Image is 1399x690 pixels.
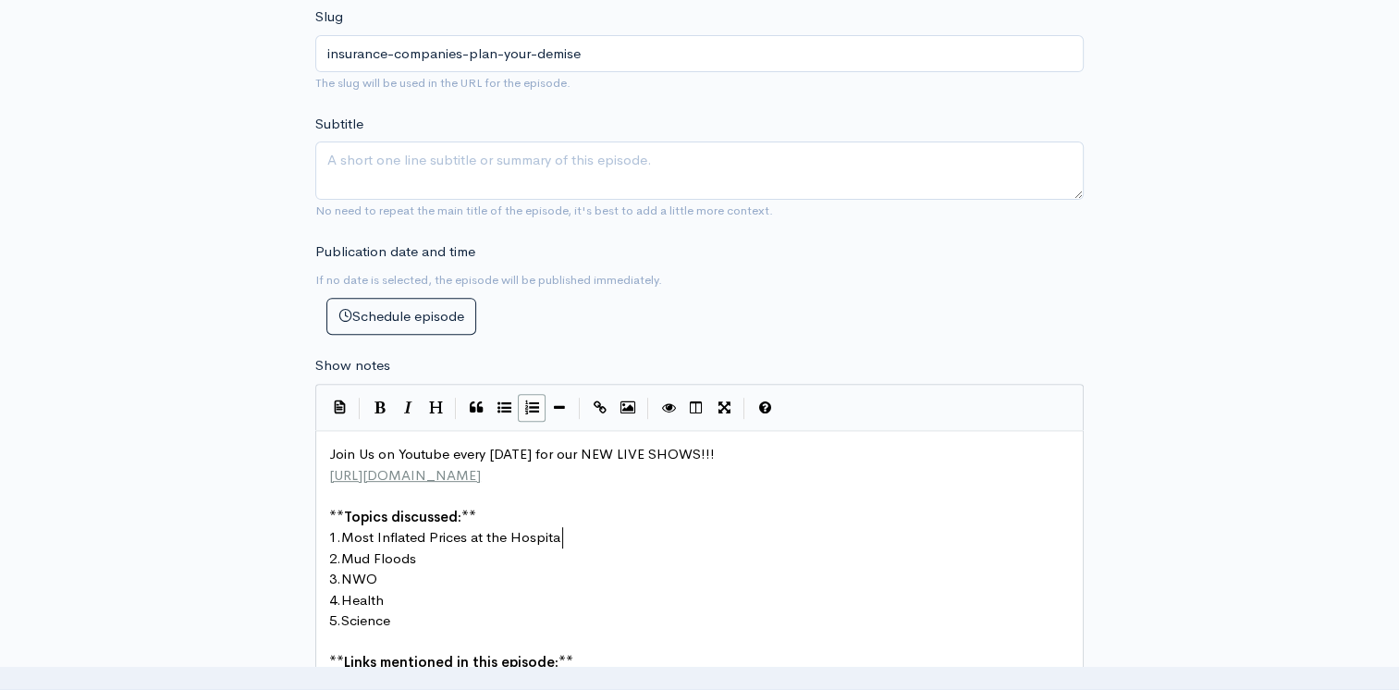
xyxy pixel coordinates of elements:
[366,394,394,422] button: Bold
[743,398,745,419] i: |
[422,394,449,422] button: Heading
[490,394,518,422] button: Generic List
[344,653,558,671] span: Links mentioned in this episode:
[326,298,476,336] button: Schedule episode
[462,394,490,422] button: Quote
[518,394,546,422] button: Numbered List
[359,398,361,419] i: |
[647,398,649,419] i: |
[315,355,390,376] label: Show notes
[329,591,341,609] span: 4.
[329,549,341,567] span: 2.
[682,394,710,422] button: Toggle Side by Side
[315,75,571,91] small: The slug will be used in the URL for the episode.
[341,570,377,587] span: NWO
[751,394,779,422] button: Markdown Guide
[579,398,581,419] i: |
[329,611,341,629] span: 5.
[315,272,662,288] small: If no date is selected, the episode will be published immediately.
[329,528,341,546] span: 1.
[315,203,773,218] small: No need to repeat the main title of the episode, it's best to add a little more context.
[341,611,390,629] span: Science
[394,394,422,422] button: Italic
[586,394,614,422] button: Create Link
[329,570,341,587] span: 3.
[614,394,642,422] button: Insert Image
[341,549,416,567] span: Mud Floods
[315,241,475,263] label: Publication date and time
[341,591,384,609] span: Health
[344,508,461,525] span: Topics discussed:
[325,393,353,421] button: Insert Show Notes Template
[710,394,738,422] button: Toggle Fullscreen
[329,445,715,462] span: Join Us on Youtube every [DATE] for our NEW LIVE SHOWS!!!
[315,35,1084,73] input: title-of-episode
[546,394,573,422] button: Insert Horizontal Line
[315,114,363,135] label: Subtitle
[329,466,481,484] span: [URL][DOMAIN_NAME]
[341,528,560,546] span: Most Inflated Prices at the Hospita
[655,394,682,422] button: Toggle Preview
[455,398,457,419] i: |
[315,6,343,28] label: Slug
